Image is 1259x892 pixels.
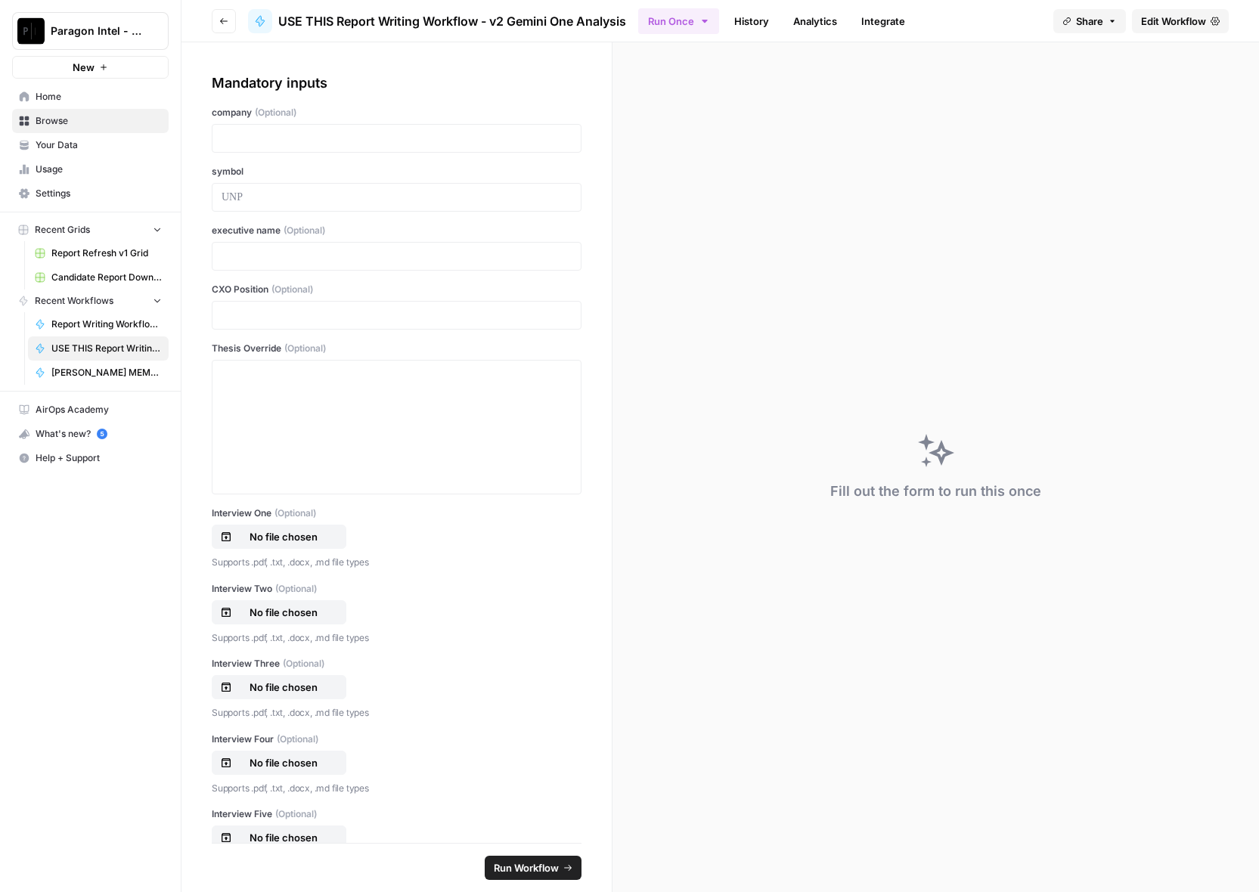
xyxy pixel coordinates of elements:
[36,187,162,200] span: Settings
[212,732,581,746] label: Interview Four
[1141,14,1206,29] span: Edit Workflow
[12,133,169,157] a: Your Data
[212,106,581,119] label: company
[1076,14,1103,29] span: Share
[274,506,316,520] span: (Optional)
[212,283,581,296] label: CXO Position
[1132,9,1229,33] a: Edit Workflow
[212,751,346,775] button: No file chosen
[235,529,332,544] p: No file chosen
[73,60,95,75] span: New
[36,163,162,176] span: Usage
[36,451,162,465] span: Help + Support
[212,582,581,596] label: Interview Two
[212,342,581,355] label: Thesis Override
[255,106,296,119] span: (Optional)
[51,366,162,379] span: [PERSON_NAME] MEMO WRITING WORKFLOW EDITING [DATE] DO NOT USE
[852,9,914,33] a: Integrate
[36,403,162,417] span: AirOps Academy
[235,830,332,845] p: No file chosen
[278,12,626,30] span: USE THIS Report Writing Workflow - v2 Gemini One Analysis
[248,9,626,33] a: USE THIS Report Writing Workflow - v2 Gemini One Analysis
[28,336,169,361] a: USE THIS Report Writing Workflow - v2 Gemini One Analysis
[830,481,1041,502] div: Fill out the form to run this once
[12,109,169,133] a: Browse
[17,17,45,45] img: Paragon Intel - Bill / Ty / Colby R&D Logo
[100,430,104,438] text: 5
[212,807,581,821] label: Interview Five
[212,165,581,178] label: symbol
[97,429,107,439] a: 5
[485,856,581,880] button: Run Workflow
[784,9,846,33] a: Analytics
[212,630,581,646] p: Supports .pdf, .txt, .docx, .md file types
[13,423,168,445] div: What's new?
[51,271,162,284] span: Candidate Report Download Sheet
[638,8,719,34] button: Run Once
[275,807,317,821] span: (Optional)
[51,23,142,39] span: Paragon Intel - Bill / Ty / [PERSON_NAME] R&D
[28,265,169,290] a: Candidate Report Download Sheet
[212,705,581,720] p: Supports .pdf, .txt, .docx, .md file types
[36,138,162,152] span: Your Data
[12,422,169,446] button: What's new? 5
[35,223,90,237] span: Recent Grids
[12,218,169,241] button: Recent Grids
[51,317,162,331] span: Report Writing Workflow - Gemini 2.5 2025 08 13 DO NOT USE
[725,9,778,33] a: History
[28,241,169,265] a: Report Refresh v1 Grid
[235,680,332,695] p: No file chosen
[28,361,169,385] a: [PERSON_NAME] MEMO WRITING WORKFLOW EDITING [DATE] DO NOT USE
[284,224,325,237] span: (Optional)
[35,294,113,308] span: Recent Workflows
[277,732,318,746] span: (Optional)
[12,12,169,50] button: Workspace: Paragon Intel - Bill / Ty / Colby R&D
[28,312,169,336] a: Report Writing Workflow - Gemini 2.5 2025 08 13 DO NOT USE
[12,181,169,206] a: Settings
[51,246,162,260] span: Report Refresh v1 Grid
[235,755,332,770] p: No file chosen
[36,114,162,128] span: Browse
[12,398,169,422] a: AirOps Academy
[51,342,162,355] span: USE THIS Report Writing Workflow - v2 Gemini One Analysis
[212,506,581,520] label: Interview One
[12,85,169,109] a: Home
[12,446,169,470] button: Help + Support
[494,860,559,875] span: Run Workflow
[284,342,326,355] span: (Optional)
[212,555,581,570] p: Supports .pdf, .txt, .docx, .md file types
[12,290,169,312] button: Recent Workflows
[1053,9,1126,33] button: Share
[212,781,581,796] p: Supports .pdf, .txt, .docx, .md file types
[212,675,346,699] button: No file chosen
[12,56,169,79] button: New
[235,605,332,620] p: No file chosen
[36,90,162,104] span: Home
[283,657,324,671] span: (Optional)
[271,283,313,296] span: (Optional)
[212,224,581,237] label: executive name
[212,525,346,549] button: No file chosen
[212,600,346,624] button: No file chosen
[212,73,581,94] div: Mandatory inputs
[275,582,317,596] span: (Optional)
[212,657,581,671] label: Interview Three
[212,825,346,850] button: No file chosen
[12,157,169,181] a: Usage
